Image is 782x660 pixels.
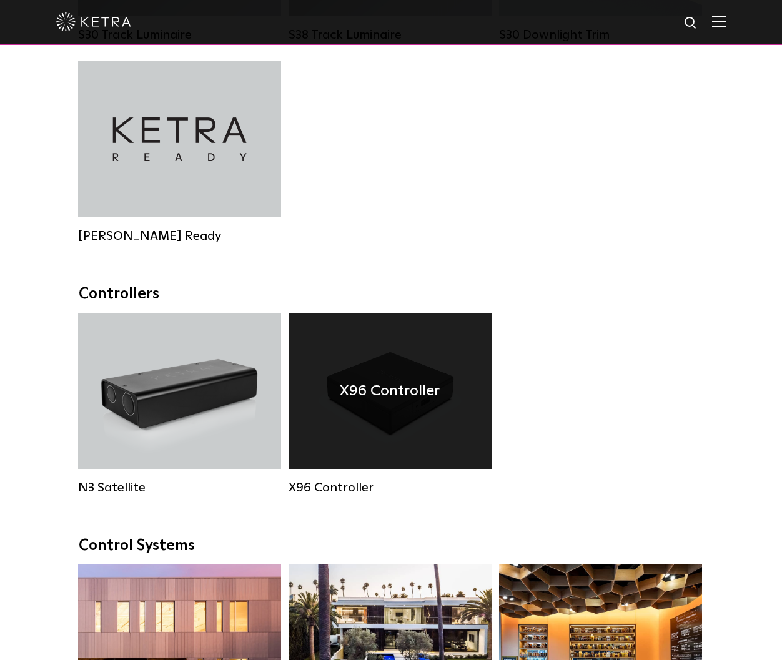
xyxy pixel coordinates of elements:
[289,480,492,495] div: X96 Controller
[340,379,440,403] h4: X96 Controller
[683,16,699,31] img: search icon
[79,537,703,555] div: Control Systems
[78,480,281,495] div: N3 Satellite
[78,229,281,244] div: [PERSON_NAME] Ready
[712,16,726,27] img: Hamburger%20Nav.svg
[56,12,131,31] img: ketra-logo-2019-white
[79,285,703,303] div: Controllers
[78,61,281,244] a: [PERSON_NAME] Ready [PERSON_NAME] Ready
[289,313,492,495] a: X96 Controller X96 Controller
[78,313,281,495] a: N3 Satellite N3 Satellite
